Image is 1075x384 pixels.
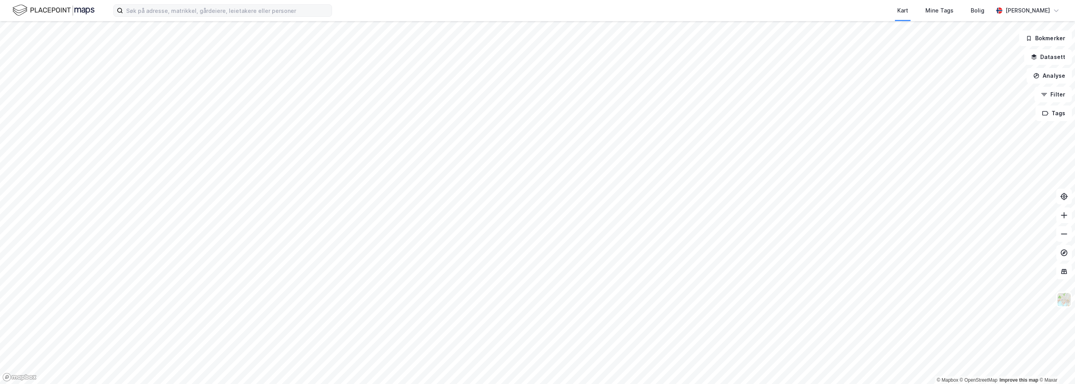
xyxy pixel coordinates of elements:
[971,6,984,15] div: Bolig
[123,5,332,16] input: Søk på adresse, matrikkel, gårdeiere, leietakere eller personer
[1057,292,1071,307] img: Z
[960,377,998,383] a: OpenStreetMap
[925,6,954,15] div: Mine Tags
[1027,68,1072,84] button: Analyse
[2,373,37,382] a: Mapbox homepage
[1034,87,1072,102] button: Filter
[1024,49,1072,65] button: Datasett
[1036,105,1072,121] button: Tags
[1036,346,1075,384] div: Kontrollprogram for chat
[1019,30,1072,46] button: Bokmerker
[1000,377,1038,383] a: Improve this map
[1036,346,1075,384] iframe: Chat Widget
[12,4,95,17] img: logo.f888ab2527a4732fd821a326f86c7f29.svg
[897,6,908,15] div: Kart
[937,377,958,383] a: Mapbox
[1005,6,1050,15] div: [PERSON_NAME]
